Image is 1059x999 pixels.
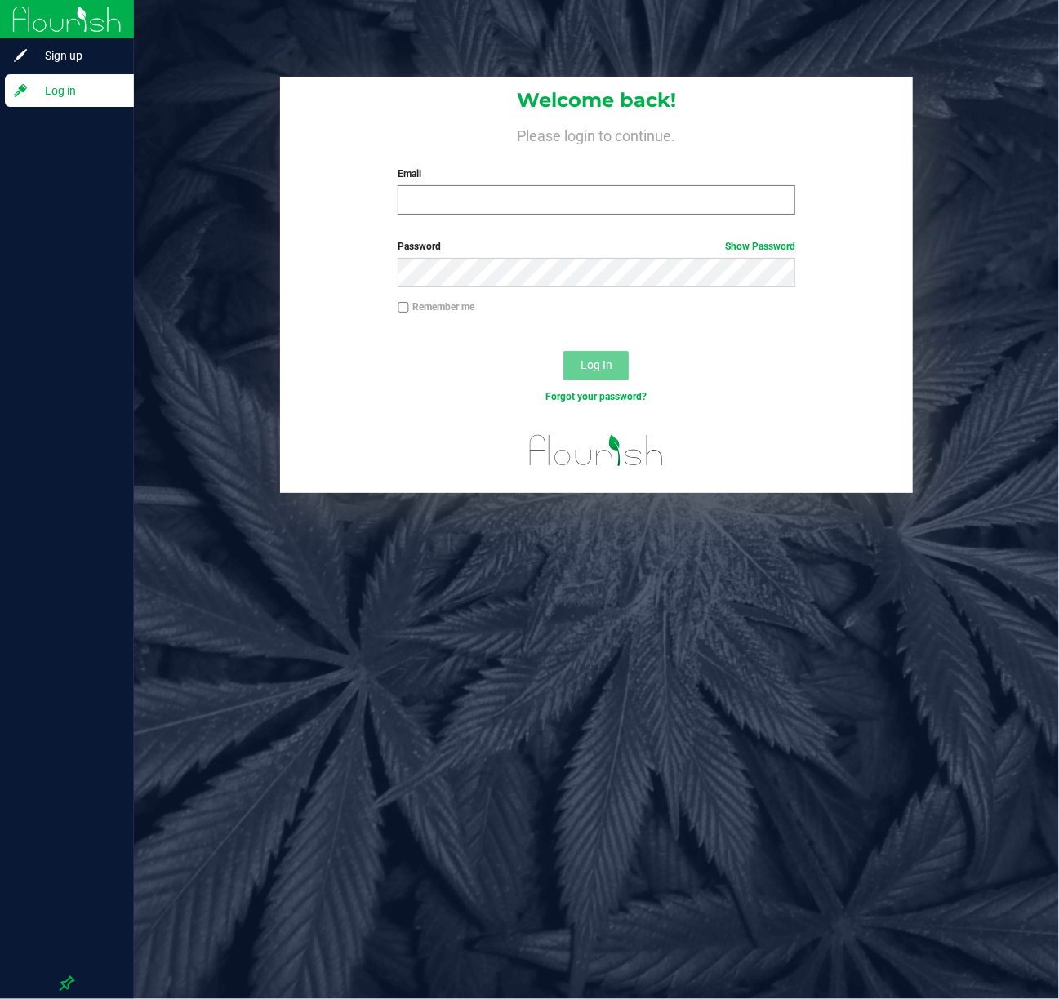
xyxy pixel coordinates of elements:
[398,302,409,313] input: Remember me
[280,90,913,111] h1: Welcome back!
[725,241,795,252] a: Show Password
[398,166,795,181] label: Email
[398,241,441,252] span: Password
[563,351,629,380] button: Log In
[545,391,647,402] a: Forgot your password?
[12,47,29,64] inline-svg: Sign up
[59,975,75,992] label: Pin the sidebar to full width on large screens
[280,124,913,144] h4: Please login to continue.
[29,46,127,65] span: Sign up
[518,421,676,480] img: flourish_logo.svg
[12,82,29,99] inline-svg: Log in
[398,300,474,314] label: Remember me
[29,81,127,100] span: Log in
[581,358,612,371] span: Log In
